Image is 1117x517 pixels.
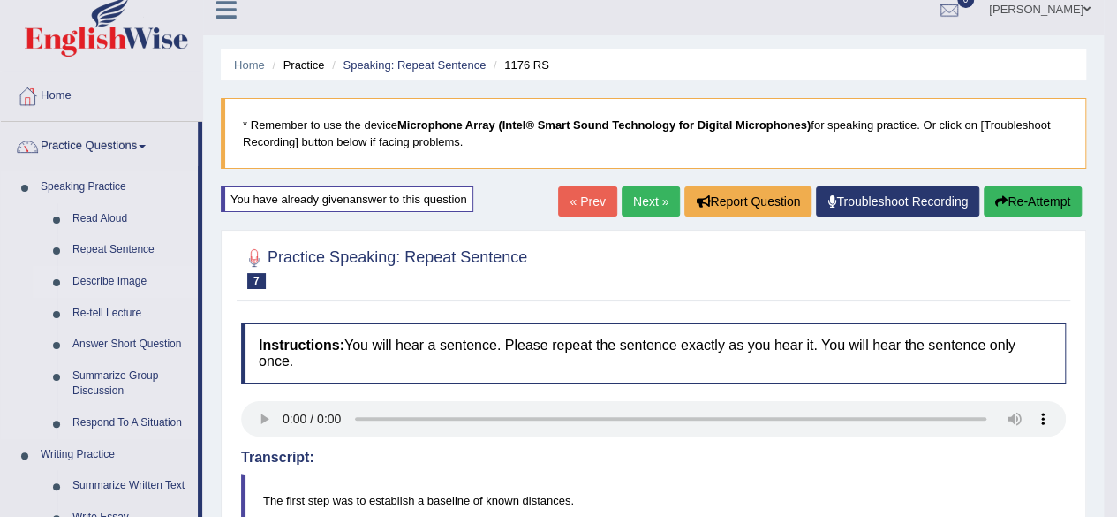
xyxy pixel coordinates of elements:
a: « Prev [558,186,616,217]
button: Re-Attempt [984,186,1082,217]
a: Practice Questions [1,122,198,166]
a: Answer Short Question [64,329,198,361]
b: Microphone Array (Intel® Smart Sound Technology for Digital Microphones) [397,118,811,132]
b: Instructions: [259,338,344,353]
a: Re-tell Lecture [64,298,198,330]
a: Next » [622,186,680,217]
a: Summarize Group Discussion [64,361,198,407]
a: Read Aloud [64,203,198,235]
h4: Transcript: [241,450,1066,466]
a: Respond To A Situation [64,407,198,439]
h4: You will hear a sentence. Please repeat the sentence exactly as you hear it. You will hear the se... [241,323,1066,383]
li: 1176 RS [489,57,549,73]
span: 7 [247,273,266,289]
a: Speaking: Repeat Sentence [343,58,486,72]
a: Troubleshoot Recording [816,186,979,217]
a: Describe Image [64,266,198,298]
blockquote: * Remember to use the device for speaking practice. Or click on [Troubleshoot Recording] button b... [221,98,1086,169]
button: Report Question [684,186,811,217]
a: Home [234,58,265,72]
li: Practice [268,57,324,73]
a: Writing Practice [33,439,198,471]
a: Summarize Written Text [64,470,198,502]
a: Home [1,72,202,116]
a: Speaking Practice [33,171,198,203]
div: You have already given answer to this question [221,186,473,212]
a: Repeat Sentence [64,234,198,266]
h2: Practice Speaking: Repeat Sentence [241,245,527,289]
